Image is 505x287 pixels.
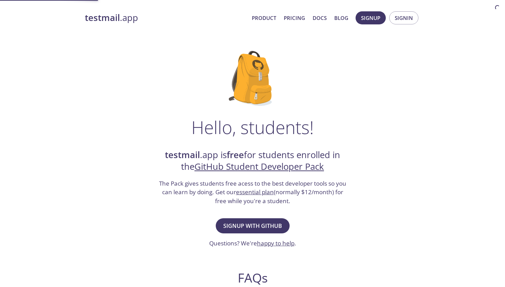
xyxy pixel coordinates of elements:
a: testmail.app [85,12,246,24]
a: Docs [313,13,327,22]
span: Signup [361,13,380,22]
h3: Questions? We're . [209,239,296,248]
button: Signin [389,11,418,24]
strong: testmail [165,149,200,161]
strong: testmail [85,12,120,24]
h2: FAQs [121,270,384,286]
a: Pricing [284,13,305,22]
a: happy to help [257,239,294,247]
button: Signup with GitHub [216,218,290,233]
span: Signin [395,13,413,22]
span: Signup with GitHub [223,221,282,231]
a: essential plan [236,188,274,196]
h3: The Pack gives students free acess to the best developer tools so you can learn by doing. Get our... [158,179,347,206]
button: Signup [356,11,386,24]
a: Blog [334,13,348,22]
a: Product [252,13,276,22]
h2: .app is for students enrolled in the [158,149,347,173]
a: GitHub Student Developer Pack [194,161,324,173]
img: github-student-backpack.png [229,51,277,106]
h1: Hello, students! [191,117,314,137]
strong: free [227,149,244,161]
